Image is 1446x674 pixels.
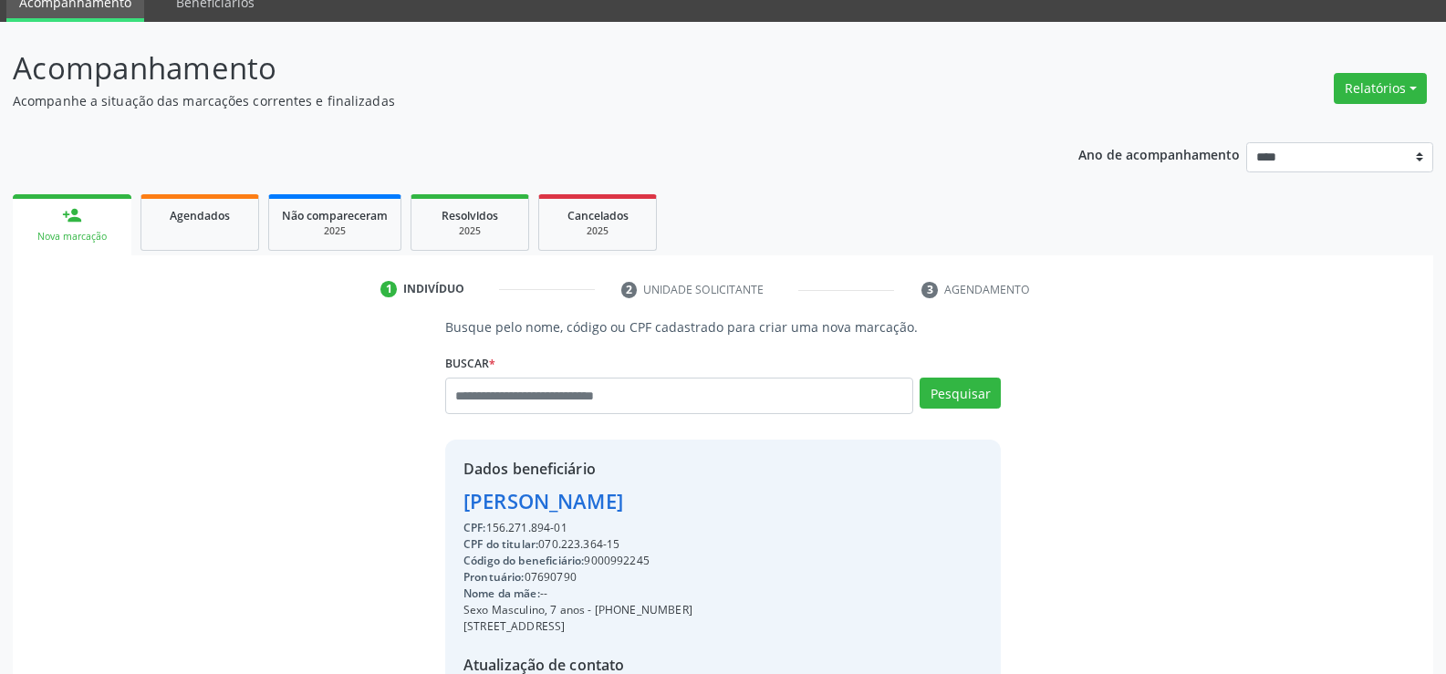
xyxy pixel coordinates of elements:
div: 9000992245 [463,553,692,569]
div: 156.271.894-01 [463,520,692,536]
p: Busque pelo nome, código ou CPF cadastrado para criar uma nova marcação. [445,317,1001,337]
div: 2025 [282,224,388,238]
div: Sexo Masculino, 7 anos - [PHONE_NUMBER] [463,602,692,618]
span: Cancelados [567,208,629,223]
div: Nova marcação [26,230,119,244]
span: CPF do titular: [463,536,538,552]
p: Acompanhe a situação das marcações correntes e finalizadas [13,91,1007,110]
button: Relatórios [1334,73,1427,104]
div: 1 [380,281,397,297]
div: Indivíduo [403,281,464,297]
span: Agendados [170,208,230,223]
span: Não compareceram [282,208,388,223]
div: Dados beneficiário [463,458,692,480]
p: Ano de acompanhamento [1078,142,1240,165]
span: Prontuário: [463,569,525,585]
span: Nome da mãe: [463,586,540,601]
div: 070.223.364-15 [463,536,692,553]
div: [STREET_ADDRESS] [463,618,692,635]
button: Pesquisar [920,378,1001,409]
label: Buscar [445,349,495,378]
p: Acompanhamento [13,46,1007,91]
div: 2025 [424,224,515,238]
span: Código do beneficiário: [463,553,584,568]
div: 2025 [552,224,643,238]
span: CPF: [463,520,486,535]
span: Resolvidos [442,208,498,223]
div: 07690790 [463,569,692,586]
div: person_add [62,205,82,225]
div: -- [463,586,692,602]
div: [PERSON_NAME] [463,486,692,516]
